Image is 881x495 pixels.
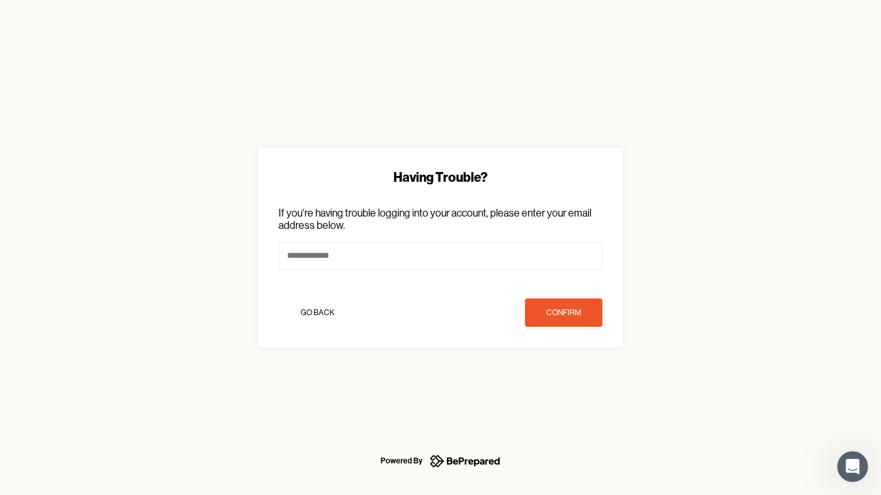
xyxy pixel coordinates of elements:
div: Powered By [381,453,422,469]
iframe: Intercom live chat [837,451,868,482]
div: Having Trouble? [279,168,602,186]
p: If you're having trouble logging into your account, please enter your email address below. [279,207,602,231]
div: Go Back [301,306,335,319]
button: confirm [525,298,602,327]
button: Go Back [279,298,356,327]
div: confirm [546,306,581,319]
